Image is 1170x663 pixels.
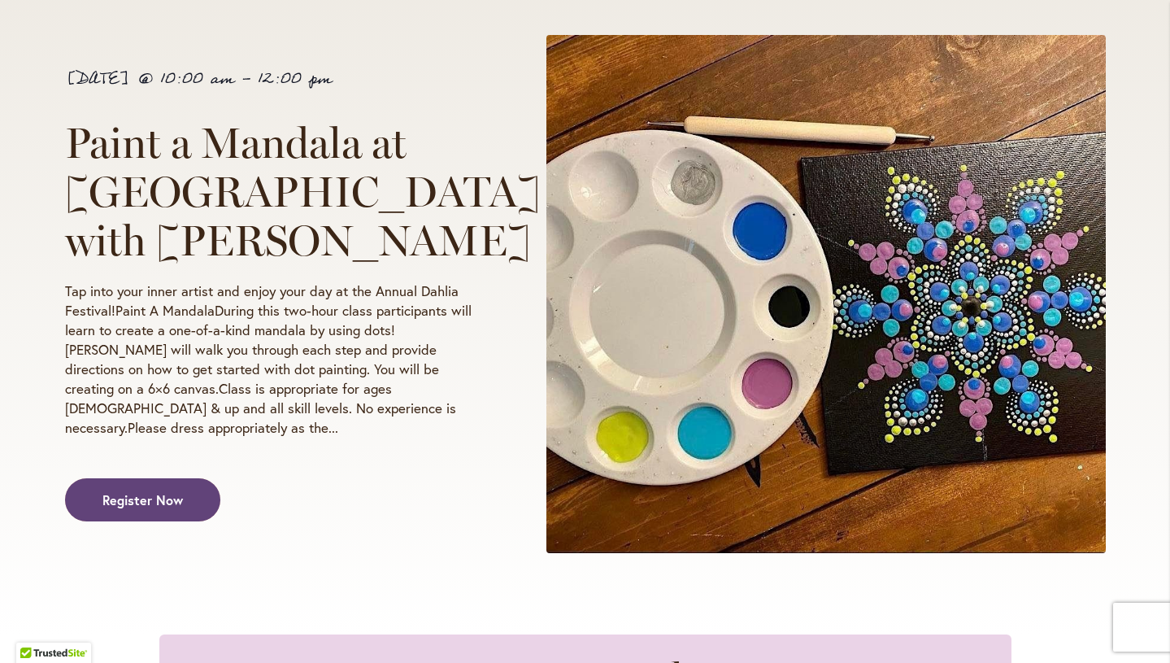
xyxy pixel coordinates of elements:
span: - [241,63,250,94]
span: 10:00 am [160,63,234,94]
span: [DATE] [65,63,130,94]
p: Tap into your inner artist and enjoy your day at the Annual Dahlia Festival!Paint A MandalaDuring... [65,281,487,438]
span: 12:00 pm [258,63,332,94]
span: @ [137,63,153,94]
span: Paint a Mandala at [GEOGRAPHIC_DATA] with [PERSON_NAME] [65,117,541,266]
a: Register Now [65,478,220,521]
span: Register Now [102,491,183,509]
iframe: Launch Accessibility Center [12,605,58,651]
